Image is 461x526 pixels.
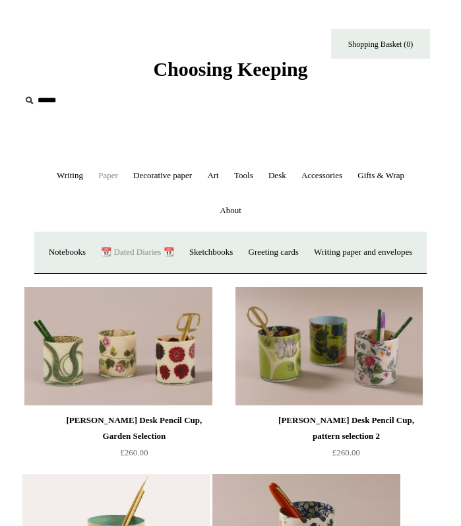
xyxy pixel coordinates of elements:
a: Art [200,158,225,193]
a: Gifts & Wrap [351,158,411,193]
span: £260.00 [332,447,360,457]
a: Paper [92,158,125,193]
div: [PERSON_NAME] Desk Pencil Cup, Garden Selection [54,412,214,444]
a: John Derian Desk Pencil Cup, pattern selection 2 John Derian Desk Pencil Cup, pattern selection 2 [262,287,449,406]
a: About [213,193,248,228]
a: Notebooks [42,235,92,270]
a: John Derian Desk Pencil Cup, Garden Selection John Derian Desk Pencil Cup, Garden Selection [51,287,238,406]
a: Decorative paper [127,158,199,193]
a: Tools [228,158,260,193]
a: Shopping Basket (0) [331,29,430,59]
a: Greeting cards [242,235,305,270]
img: John Derian Desk Pencil Cup, pattern selection 2 [235,287,423,406]
a: Writing paper and envelopes [307,235,419,270]
a: Desk [262,158,293,193]
span: £260.00 [120,447,148,457]
a: Accessories [295,158,349,193]
a: 📆 Dated Diaries 📆 [94,235,180,270]
a: Sketchbooks [183,235,239,270]
a: [PERSON_NAME] Desk Pencil Cup, Garden Selection £260.00 [51,406,217,461]
a: [PERSON_NAME] Desk Pencil Cup, pattern selection 2 £260.00 [262,406,431,461]
span: Choosing Keeping [153,58,307,80]
a: Choosing Keeping [153,69,307,78]
img: John Derian Desk Pencil Cup, Garden Selection [24,287,212,406]
div: [PERSON_NAME] Desk Pencil Cup, pattern selection 2 [265,412,428,444]
a: Writing [50,158,90,193]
